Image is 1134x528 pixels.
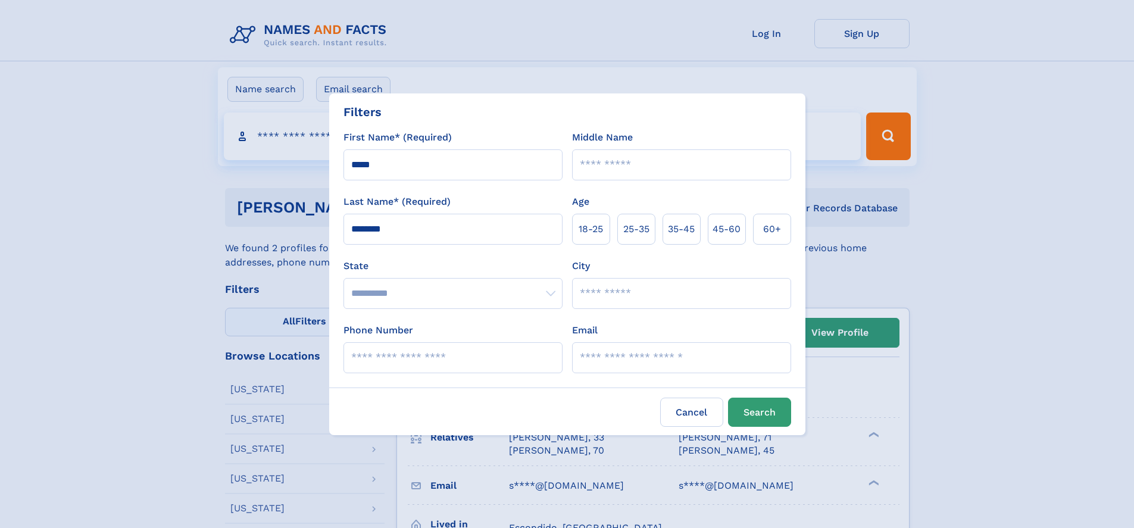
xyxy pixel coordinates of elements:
[572,323,598,338] label: Email
[660,398,723,427] label: Cancel
[713,222,741,236] span: 45‑60
[572,130,633,145] label: Middle Name
[343,130,452,145] label: First Name* (Required)
[668,222,695,236] span: 35‑45
[343,103,382,121] div: Filters
[579,222,603,236] span: 18‑25
[343,259,563,273] label: State
[728,398,791,427] button: Search
[763,222,781,236] span: 60+
[572,195,589,209] label: Age
[343,323,413,338] label: Phone Number
[343,195,451,209] label: Last Name* (Required)
[572,259,590,273] label: City
[623,222,649,236] span: 25‑35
